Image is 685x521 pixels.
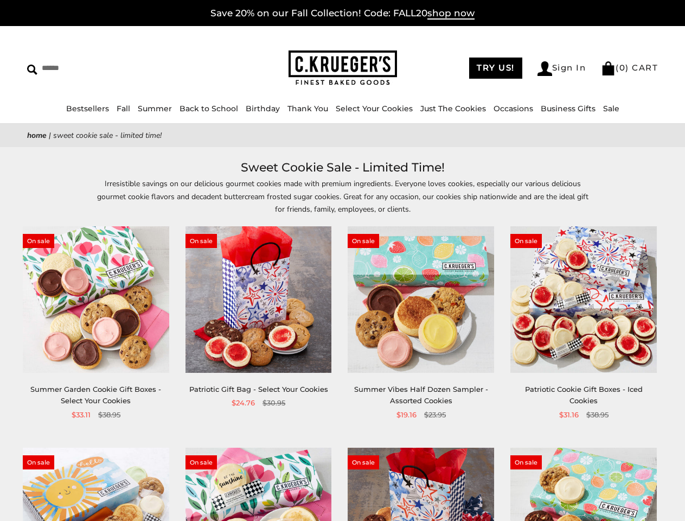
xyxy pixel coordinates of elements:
span: | [49,130,51,141]
p: Irresistible savings on our delicious gourmet cookies made with premium ingredients. Everyone lov... [93,177,592,215]
a: Business Gifts [541,104,596,113]
a: Sign In [537,61,586,76]
span: On sale [23,455,54,469]
span: 0 [619,62,626,73]
a: Birthday [246,104,280,113]
a: Thank You [287,104,328,113]
a: Just The Cookies [420,104,486,113]
a: Select Your Cookies [336,104,413,113]
span: On sale [185,455,217,469]
span: On sale [510,455,542,469]
span: $33.11 [72,409,91,421]
a: Back to School [180,104,238,113]
h1: Sweet Cookie Sale - Limited Time! [43,158,642,177]
img: Account [537,61,552,76]
span: $23.95 [424,409,446,421]
span: Sweet Cookie Sale - Limited Time! [53,130,162,141]
a: Save 20% on our Fall Collection! Code: FALL20shop now [210,8,475,20]
img: Patriotic Gift Bag - Select Your Cookies [185,226,332,373]
span: On sale [23,234,54,248]
a: TRY US! [469,58,522,79]
span: $31.16 [559,409,579,421]
img: Bag [601,61,616,75]
span: $38.95 [98,409,120,421]
a: Occasions [494,104,533,113]
a: Summer Vibes Half Dozen Sampler - Assorted Cookies [354,385,488,405]
span: On sale [510,234,542,248]
span: shop now [427,8,475,20]
img: Search [27,65,37,75]
a: Bestsellers [66,104,109,113]
a: Sale [603,104,619,113]
img: C.KRUEGER'S [289,50,397,86]
img: Patriotic Cookie Gift Boxes - Iced Cookies [510,226,657,373]
span: $19.16 [396,409,417,421]
nav: breadcrumbs [27,129,658,142]
a: Patriotic Cookie Gift Boxes - Iced Cookies [525,385,643,405]
a: Fall [117,104,130,113]
span: On sale [185,234,217,248]
a: (0) CART [601,62,658,73]
a: Summer [138,104,172,113]
img: Summer Garden Cookie Gift Boxes - Select Your Cookies [23,226,169,373]
img: Summer Vibes Half Dozen Sampler - Assorted Cookies [348,226,494,373]
a: Patriotic Gift Bag - Select Your Cookies [189,385,328,393]
span: On sale [348,234,379,248]
input: Search [27,60,171,77]
span: $30.95 [263,397,285,409]
a: Summer Garden Cookie Gift Boxes - Select Your Cookies [30,385,161,405]
span: $38.95 [586,409,609,421]
span: On sale [348,455,379,469]
span: $24.76 [232,397,255,409]
a: Home [27,130,47,141]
